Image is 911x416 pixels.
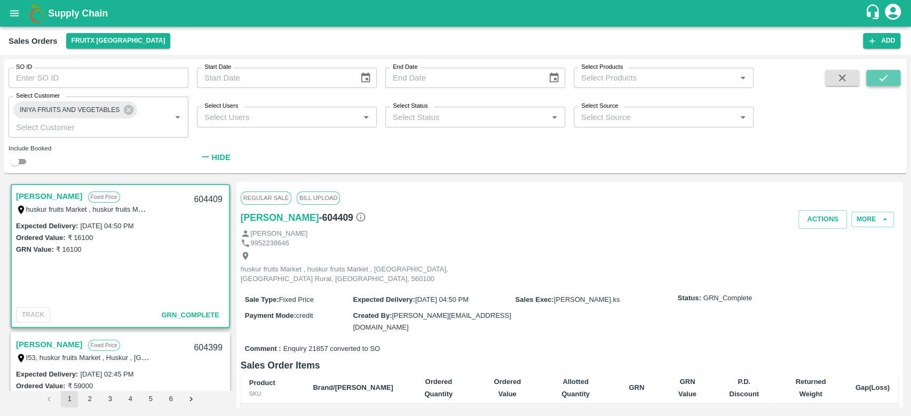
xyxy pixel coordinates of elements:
[16,382,65,390] label: Ordered Value:
[544,68,564,88] button: Choose date
[297,191,340,204] span: Bill Upload
[187,187,228,212] div: 604409
[798,210,847,229] button: Actions
[26,353,563,362] label: I53, huskur fruits Market , Huskur , [GEOGRAPHIC_DATA] , [GEOGRAPHIC_DATA] ([GEOGRAPHIC_DATA]) Ur...
[678,293,701,303] label: Status:
[197,68,351,88] input: Start Date
[2,1,27,26] button: open drawer
[424,378,453,397] b: Ordered Quantity
[736,71,750,85] button: Open
[393,63,417,71] label: End Date
[283,344,380,354] span: Enquiry 21857 converted to SO
[795,378,826,397] b: Returned Weight
[16,370,78,378] label: Expected Delivery :
[161,311,219,319] span: GRN_Complete
[353,311,511,331] span: [PERSON_NAME][EMAIL_ADDRESS][DOMAIN_NAME]
[56,245,82,253] label: ₹ 16100
[494,378,521,397] b: Ordered Value
[581,63,623,71] label: Select Products
[548,110,561,124] button: Open
[241,210,319,225] a: [PERSON_NAME]
[26,205,430,213] label: huskur fruits Market , huskur fruits Market , [GEOGRAPHIC_DATA], [GEOGRAPHIC_DATA] Rural, [GEOGRA...
[88,340,120,351] p: Fixed Price
[353,311,392,319] label: Created By :
[250,229,307,239] p: [PERSON_NAME]
[249,389,296,398] div: SKU
[16,189,83,203] a: [PERSON_NAME]
[883,2,902,25] div: account of current user
[577,71,733,85] input: Select Products
[66,33,171,49] button: Select DC
[16,234,65,242] label: Ordered Value:
[200,110,356,124] input: Select Users
[16,222,78,230] label: Expected Delivery :
[122,390,139,407] button: Go to page 4
[61,390,78,407] button: page 1
[279,295,314,303] span: Fixed Price
[729,378,759,397] b: P.D. Discount
[204,63,231,71] label: Start Date
[16,92,60,100] label: Select Customer
[48,6,865,21] a: Supply Chain
[385,68,540,88] input: End Date
[577,110,733,124] input: Select Source
[393,102,428,110] label: Select Status
[865,4,883,23] div: customer-support
[241,191,291,204] span: Regular Sale
[171,110,185,124] button: Open
[249,379,275,387] b: Product
[9,34,58,48] div: Sales Orders
[245,295,279,303] label: Sale Type :
[353,295,415,303] label: Expected Delivery :
[80,370,133,378] label: [DATE] 02:45 PM
[48,8,108,19] b: Supply Chain
[81,390,98,407] button: Go to page 2
[245,311,296,319] label: Payment Mode :
[101,390,118,407] button: Go to page 3
[80,222,133,230] label: [DATE] 04:50 PM
[12,120,154,134] input: Select Customer
[162,390,179,407] button: Go to page 6
[359,110,373,124] button: Open
[211,153,230,162] strong: Hide
[241,265,481,284] p: huskur fruits Market , huskur fruits Market , [GEOGRAPHIC_DATA], [GEOGRAPHIC_DATA] Rural, [GEOGRA...
[863,33,900,49] button: Add
[736,110,750,124] button: Open
[67,382,93,390] label: ₹ 59000
[16,338,83,351] a: [PERSON_NAME]
[581,102,618,110] label: Select Source
[204,102,238,110] label: Select Users
[855,383,890,391] b: Gap(Loss)
[319,210,366,225] h6: - 604409
[13,105,126,116] span: INIYA FRUITS AND VEGETABLES
[13,101,137,118] div: INIYA FRUITS AND VEGETABLES
[183,390,200,407] button: Go to next page
[629,383,644,391] b: GRN
[703,293,752,303] span: GRN_Complete
[27,3,48,24] img: logo
[245,344,281,354] label: Comment :
[9,143,188,153] div: Include Booked
[389,110,544,124] input: Select Status
[554,295,620,303] span: [PERSON_NAME].ks
[851,212,894,227] button: More
[197,148,233,166] button: Hide
[187,335,228,361] div: 604399
[678,378,696,397] b: GRN Value
[16,63,32,71] label: SO ID
[67,234,93,242] label: ₹ 16100
[415,295,469,303] span: [DATE] 04:50 PM
[16,245,54,253] label: GRN Value:
[516,295,554,303] label: Sales Exec :
[142,390,159,407] button: Go to page 5
[296,311,313,319] span: credit
[88,191,120,203] p: Fixed Price
[241,358,898,373] h6: Sales Order Items
[9,68,188,88] input: Enter SO ID
[561,378,590,397] b: Allotted Quantity
[355,68,376,88] button: Choose date
[250,238,289,249] p: 9952238646
[39,390,201,407] nav: pagination navigation
[313,383,393,391] b: Brand/[PERSON_NAME]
